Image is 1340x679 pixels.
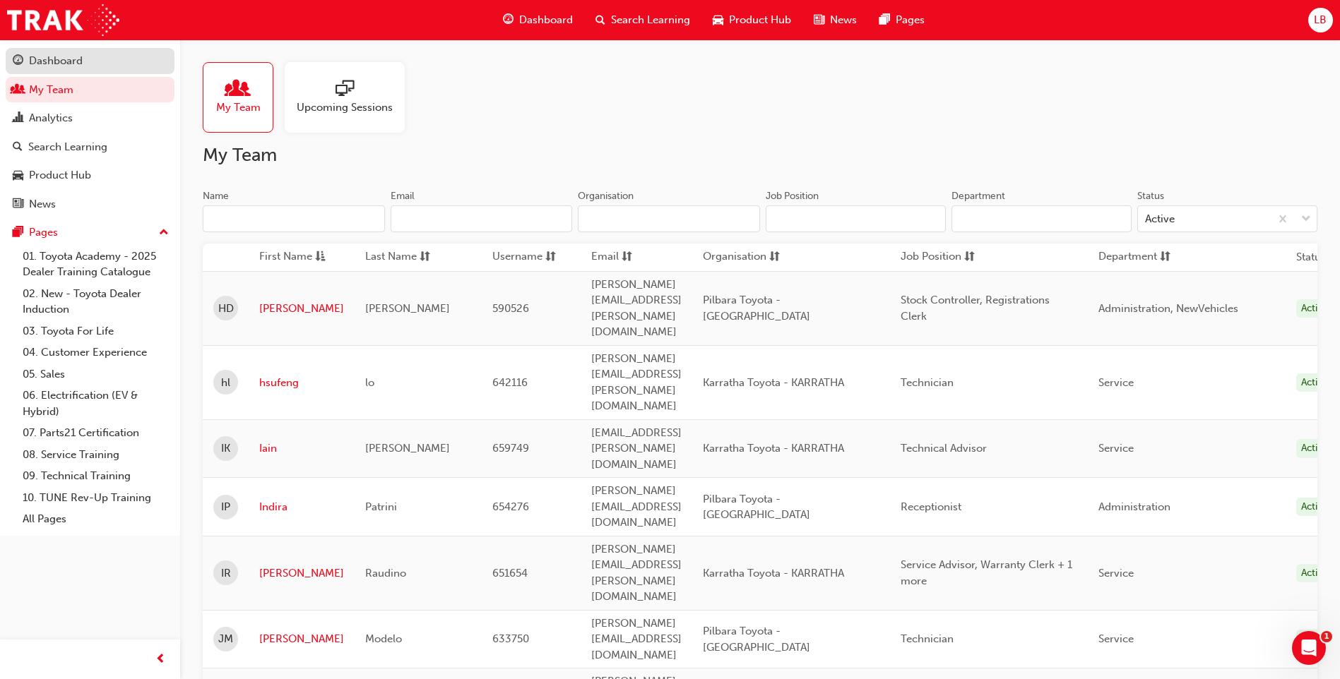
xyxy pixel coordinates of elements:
[611,12,690,28] span: Search Learning
[1314,12,1327,28] span: LB
[315,248,326,266] span: asc-icon
[17,444,174,466] a: 08. Service Training
[1296,299,1333,318] div: Active
[218,301,234,317] span: HD
[703,376,844,389] span: Karratha Toyota - KARRATHA
[29,167,91,184] div: Product Hub
[701,6,802,35] a: car-iconProduct Hub
[703,625,810,654] span: Pilbara Toyota - [GEOGRAPHIC_DATA]
[622,248,632,266] span: sorting-icon
[259,565,344,582] a: [PERSON_NAME]
[901,376,954,389] span: Technician
[365,567,406,579] span: Raudino
[13,169,23,182] span: car-icon
[492,302,529,315] span: 590526
[365,248,417,266] span: Last Name
[285,62,416,133] a: Upcoming Sessions
[203,62,285,133] a: My Team
[591,543,682,603] span: [PERSON_NAME][EMAIL_ADDRESS][PERSON_NAME][DOMAIN_NAME]
[365,500,397,513] span: Patrini
[29,53,83,69] div: Dashboard
[703,248,781,266] button: Organisationsorting-icon
[6,162,174,188] a: Product Hub
[901,558,1072,587] span: Service Advisor, Warranty Clerk + 1 more
[391,189,415,203] div: Email
[7,4,119,36] img: Trak
[259,375,344,391] a: hsufeng
[13,141,23,154] span: search-icon
[1321,631,1332,642] span: 1
[1098,442,1134,455] span: Service
[901,294,1050,323] span: Stock Controller, Registrations Clerk
[769,248,780,266] span: sorting-icon
[229,80,247,100] span: people-icon
[1296,630,1333,649] div: Active
[6,77,174,103] a: My Team
[1301,210,1311,229] span: down-icon
[29,196,56,212] div: News
[951,205,1132,232] input: Department
[879,11,890,29] span: pages-icon
[901,248,978,266] button: Job Positionsorting-icon
[1292,631,1326,665] iframe: Intercom live chat
[503,11,514,29] span: guage-icon
[6,134,174,160] a: Search Learning
[492,442,529,455] span: 659749
[591,248,619,266] span: Email
[591,278,682,339] span: [PERSON_NAME][EMAIL_ADDRESS][PERSON_NAME][DOMAIN_NAME]
[259,440,344,457] a: Iain
[584,6,701,35] a: search-iconSearch Learning
[1098,567,1134,579] span: Service
[766,189,819,203] div: Job Position
[1145,211,1175,227] div: Active
[545,248,556,266] span: sorting-icon
[519,12,573,28] span: Dashboard
[1296,439,1333,458] div: Active
[703,294,810,323] span: Pilbara Toyota - [GEOGRAPHIC_DATA]
[1098,376,1134,389] span: Service
[896,12,925,28] span: Pages
[391,205,573,232] input: Email
[1160,248,1170,266] span: sorting-icon
[203,189,229,203] div: Name
[492,6,584,35] a: guage-iconDashboard
[1308,8,1333,32] button: LB
[365,442,450,455] span: [PERSON_NAME]
[1296,373,1333,392] div: Active
[13,55,23,68] span: guage-icon
[591,484,682,529] span: [PERSON_NAME][EMAIL_ADDRESS][DOMAIN_NAME]
[591,352,682,413] span: [PERSON_NAME][EMAIL_ADDRESS][PERSON_NAME][DOMAIN_NAME]
[901,442,987,455] span: Technical Advisor
[13,227,23,239] span: pages-icon
[6,45,174,220] button: DashboardMy TeamAnalyticsSearch LearningProduct HubNews
[259,248,337,266] button: First Nameasc-icon
[13,112,23,125] span: chart-icon
[703,442,844,455] span: Karratha Toyota - KARRATHA
[259,301,344,317] a: [PERSON_NAME]
[766,205,946,232] input: Job Position
[578,205,760,232] input: Organisation
[492,567,528,579] span: 651654
[6,48,174,74] a: Dashboard
[901,500,961,513] span: Receptionist
[951,189,1005,203] div: Department
[17,465,174,487] a: 09. Technical Training
[365,302,450,315] span: [PERSON_NAME]
[802,6,868,35] a: news-iconNews
[595,11,605,29] span: search-icon
[218,631,233,647] span: JM
[1098,632,1134,645] span: Service
[1098,248,1176,266] button: Departmentsorting-icon
[17,508,174,530] a: All Pages
[591,617,682,661] span: [PERSON_NAME][EMAIL_ADDRESS][DOMAIN_NAME]
[297,100,393,116] span: Upcoming Sessions
[901,632,954,645] span: Technician
[221,565,231,582] span: IR
[901,248,961,266] span: Job Position
[1098,248,1157,266] span: Department
[13,198,23,211] span: news-icon
[492,632,529,645] span: 633750
[17,283,174,320] a: 02. New - Toyota Dealer Induction
[1137,189,1164,203] div: Status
